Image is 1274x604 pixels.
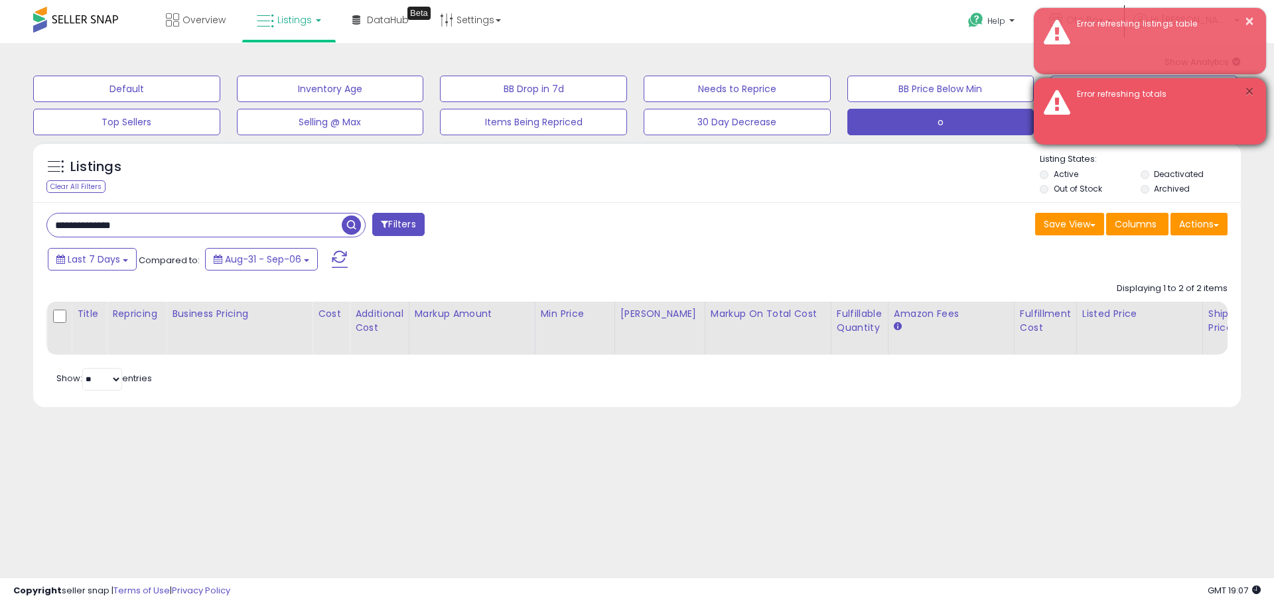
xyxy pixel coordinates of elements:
[13,584,62,597] strong: Copyright
[237,109,424,135] button: Selling @ Max
[894,321,902,333] small: Amazon Fees.
[1244,84,1255,100] button: ×
[894,307,1009,321] div: Amazon Fees
[1020,307,1071,335] div: Fulfillment Cost
[847,76,1034,102] button: BB Price Below Min
[1040,153,1240,166] p: Listing States:
[48,248,137,271] button: Last 7 Days
[1082,307,1197,321] div: Listed Price
[13,585,230,597] div: seller snap | |
[1115,217,1157,231] span: Columns
[46,180,106,193] div: Clear All Filters
[33,109,220,135] button: Top Sellers
[440,109,627,135] button: Items Being Repriced
[113,584,170,597] a: Terms of Use
[172,584,230,597] a: Privacy Policy
[112,307,161,321] div: Repricing
[355,307,403,335] div: Additional Cost
[1170,213,1228,235] button: Actions
[415,307,530,321] div: Markup Amount
[33,76,220,102] button: Default
[1050,76,1238,102] button: Non Competitive
[372,213,424,236] button: Filters
[644,109,831,135] button: 30 Day Decrease
[237,76,424,102] button: Inventory Age
[847,109,1034,135] button: o
[957,2,1028,43] a: Help
[1154,183,1190,194] label: Archived
[644,76,831,102] button: Needs to Reprice
[1054,183,1102,194] label: Out of Stock
[225,253,301,266] span: Aug-31 - Sep-06
[277,13,312,27] span: Listings
[987,15,1005,27] span: Help
[68,253,120,266] span: Last 7 Days
[1244,13,1255,30] button: ×
[1067,18,1256,30] div: Error refreshing listings table
[705,302,831,355] th: The percentage added to the cost of goods (COGS) that forms the calculator for Min & Max prices.
[440,76,627,102] button: BB Drop in 7d
[318,307,344,321] div: Cost
[1154,168,1204,180] label: Deactivated
[541,307,609,321] div: Min Price
[77,307,101,321] div: Title
[1054,168,1078,180] label: Active
[367,13,409,27] span: DataHub
[182,13,226,27] span: Overview
[1208,584,1261,597] span: 2025-09-14 19:07 GMT
[1067,88,1256,101] div: Error refreshing totals
[172,307,307,321] div: Business Pricing
[56,372,152,385] span: Show: entries
[1106,213,1168,235] button: Columns
[620,307,699,321] div: [PERSON_NAME]
[1117,282,1228,295] div: Displaying 1 to 2 of 2 items
[139,254,200,267] span: Compared to:
[837,307,883,335] div: Fulfillable Quantity
[407,7,431,20] div: Tooltip anchor
[1208,307,1235,335] div: Ship Price
[711,307,825,321] div: Markup on Total Cost
[70,158,121,176] h5: Listings
[967,12,984,29] i: Get Help
[205,248,318,271] button: Aug-31 - Sep-06
[1035,213,1104,235] button: Save View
